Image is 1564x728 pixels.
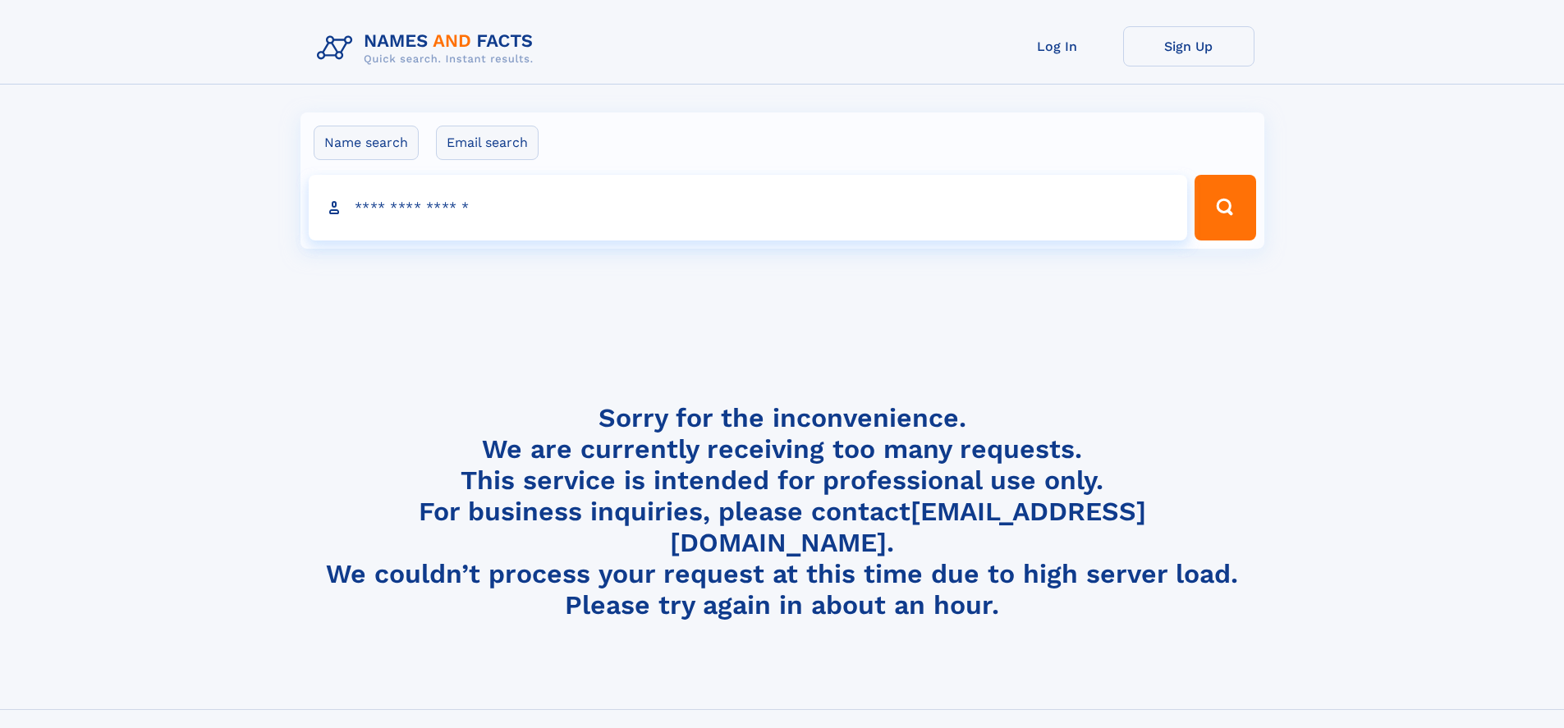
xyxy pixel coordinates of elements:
[314,126,419,160] label: Name search
[670,496,1146,558] a: [EMAIL_ADDRESS][DOMAIN_NAME]
[1123,26,1254,66] a: Sign Up
[309,175,1188,240] input: search input
[436,126,539,160] label: Email search
[992,26,1123,66] a: Log In
[310,26,547,71] img: Logo Names and Facts
[1195,175,1255,240] button: Search Button
[310,402,1254,621] h4: Sorry for the inconvenience. We are currently receiving too many requests. This service is intend...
